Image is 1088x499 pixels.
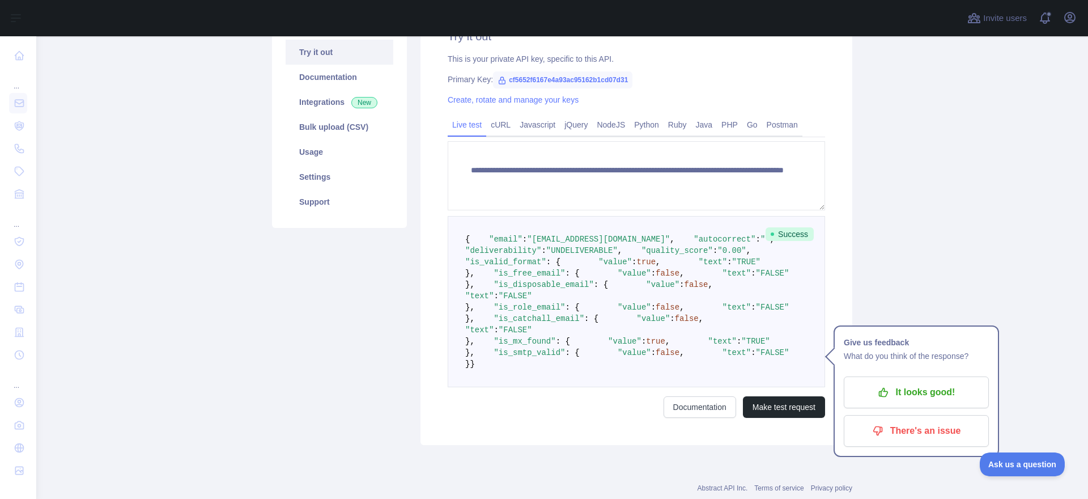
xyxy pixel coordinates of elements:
span: "text" [722,348,751,357]
span: : [494,291,498,301]
span: "UNDELIVERABLE" [546,246,618,255]
span: : [522,235,527,244]
span: : { [546,257,560,267]
a: Terms of service [754,484,804,492]
span: { [465,235,470,244]
a: jQuery [560,116,592,134]
span: : [632,257,636,267]
span: "is_catchall_email" [494,314,584,323]
span: "0.00" [717,246,746,255]
span: false [656,303,679,312]
span: "[EMAIL_ADDRESS][DOMAIN_NAME]" [527,235,670,244]
span: "" [760,235,770,244]
span: false [656,269,679,278]
a: Javascript [515,116,560,134]
a: Java [691,116,717,134]
a: Support [286,189,393,214]
span: : [751,269,755,278]
span: "text" [465,325,494,335]
span: "value" [646,280,679,289]
span: true [636,257,656,267]
a: Python [630,116,664,134]
span: New [351,97,377,108]
span: "value" [618,269,651,278]
span: , [679,303,684,312]
span: false [685,280,708,289]
a: Abstract API Inc. [698,484,748,492]
span: , [679,269,684,278]
span: } [465,360,470,369]
span: "is_valid_format" [465,257,546,267]
span: : { [565,269,579,278]
span: Success [766,227,814,241]
span: "value" [618,303,651,312]
span: Invite users [983,12,1027,25]
span: : { [594,280,608,289]
span: }, [465,269,475,278]
iframe: Toggle Customer Support [980,453,1065,476]
span: "FALSE" [499,291,532,301]
h2: Try it out [448,28,825,44]
span: , [656,257,660,267]
a: Bulk upload (CSV) [286,115,393,139]
a: NodeJS [592,116,630,134]
span: "TRUE" [732,257,760,267]
button: Make test request [743,396,825,418]
span: }, [465,337,475,346]
span: : [713,246,717,255]
span: "is_role_email" [494,303,565,312]
span: "autocorrect" [694,235,755,244]
span: false [675,314,699,323]
div: ... [9,367,27,390]
a: Live test [448,116,486,134]
span: : [641,337,646,346]
a: cURL [486,116,515,134]
span: "is_disposable_email" [494,280,593,289]
span: , [708,280,713,289]
span: "value" [618,348,651,357]
span: true [646,337,665,346]
span: : [651,269,656,278]
span: , [618,246,622,255]
span: false [656,348,679,357]
span: : [541,246,546,255]
a: Ruby [664,116,691,134]
span: "TRUE" [741,337,770,346]
span: : [756,235,760,244]
span: "text" [699,257,727,267]
span: : [727,257,732,267]
span: "FALSE" [756,269,789,278]
span: "value" [637,314,670,323]
a: PHP [717,116,742,134]
a: Postman [762,116,802,134]
span: , [679,348,684,357]
span: , [670,235,674,244]
span: : [737,337,741,346]
div: Primary Key: [448,74,825,85]
a: Go [742,116,762,134]
span: "deliverability" [465,246,541,255]
a: Documentation [286,65,393,90]
span: "is_mx_found" [494,337,555,346]
span: }, [465,280,475,289]
span: : [651,303,656,312]
a: Documentation [664,396,736,418]
span: "text" [465,291,494,301]
span: : [670,314,674,323]
span: }, [465,314,475,323]
span: , [699,314,703,323]
div: This is your private API key, specific to this API. [448,53,825,65]
span: : { [584,314,598,323]
button: Invite users [965,9,1029,27]
h1: Give us feedback [844,336,989,349]
span: "text" [722,303,751,312]
span: "text" [708,337,737,346]
a: Usage [286,139,393,164]
span: : [494,325,498,335]
div: ... [9,68,27,91]
a: Create, rotate and manage your keys [448,95,579,104]
span: : { [556,337,570,346]
a: Try it out [286,40,393,65]
span: , [746,246,751,255]
span: "value" [598,257,632,267]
